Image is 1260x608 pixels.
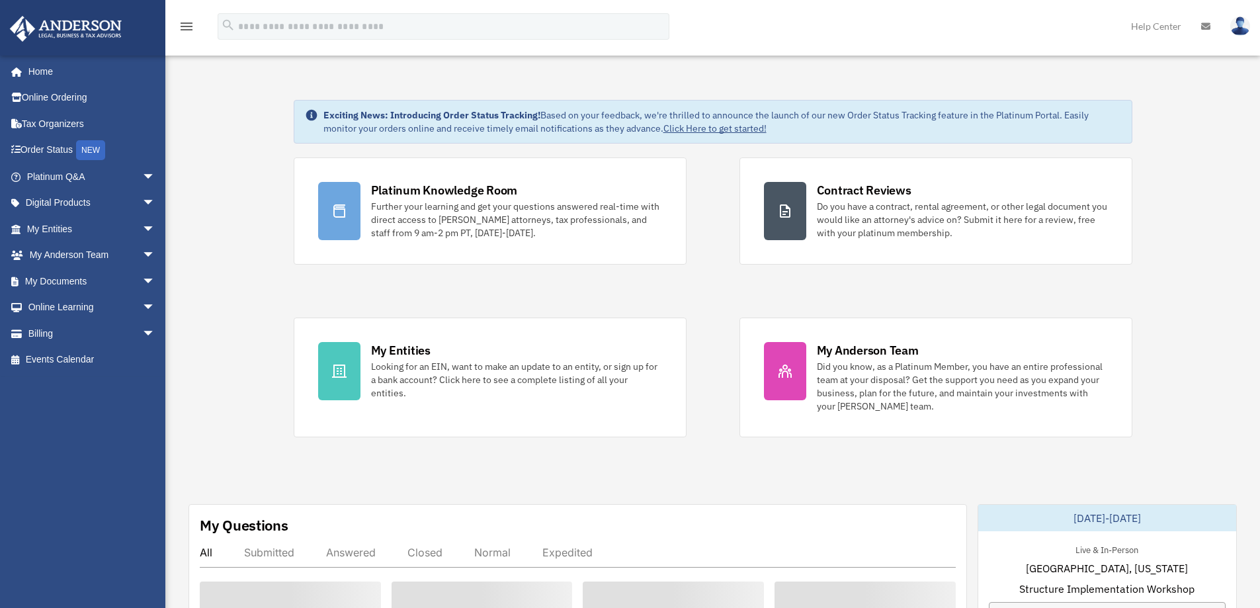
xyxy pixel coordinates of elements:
div: Closed [407,546,442,559]
div: Live & In-Person [1065,542,1149,556]
img: User Pic [1230,17,1250,36]
a: My Anderson Teamarrow_drop_down [9,242,175,269]
span: arrow_drop_down [142,320,169,347]
div: Did you know, as a Platinum Member, you have an entire professional team at your disposal? Get th... [817,360,1108,413]
a: My Entities Looking for an EIN, want to make an update to an entity, or sign up for a bank accoun... [294,318,687,437]
a: Tax Organizers [9,110,175,137]
i: search [221,18,235,32]
div: Normal [474,546,511,559]
span: arrow_drop_down [142,294,169,322]
div: NEW [76,140,105,160]
div: [DATE]-[DATE] [978,505,1236,531]
a: Platinum Knowledge Room Further your learning and get your questions answered real-time with dire... [294,157,687,265]
div: Looking for an EIN, want to make an update to an entity, or sign up for a bank account? Click her... [371,360,662,400]
a: Click Here to get started! [663,122,767,134]
a: My Entitiesarrow_drop_down [9,216,175,242]
a: Contract Reviews Do you have a contract, rental agreement, or other legal document you would like... [739,157,1132,265]
div: Answered [326,546,376,559]
div: Contract Reviews [817,182,911,198]
a: Digital Productsarrow_drop_down [9,190,175,216]
div: Expedited [542,546,593,559]
a: Events Calendar [9,347,175,373]
span: arrow_drop_down [142,268,169,295]
a: Platinum Q&Aarrow_drop_down [9,163,175,190]
span: Structure Implementation Workshop [1019,581,1195,597]
i: menu [179,19,194,34]
div: Submitted [244,546,294,559]
div: Platinum Knowledge Room [371,182,518,198]
a: Home [9,58,169,85]
a: menu [179,23,194,34]
a: Billingarrow_drop_down [9,320,175,347]
a: Online Learningarrow_drop_down [9,294,175,321]
div: My Anderson Team [817,342,919,359]
span: arrow_drop_down [142,216,169,243]
span: arrow_drop_down [142,190,169,217]
a: Order StatusNEW [9,137,175,164]
strong: Exciting News: Introducing Order Status Tracking! [323,109,540,121]
span: arrow_drop_down [142,242,169,269]
div: Do you have a contract, rental agreement, or other legal document you would like an attorney's ad... [817,200,1108,239]
div: All [200,546,212,559]
a: My Anderson Team Did you know, as a Platinum Member, you have an entire professional team at your... [739,318,1132,437]
span: arrow_drop_down [142,163,169,191]
div: Based on your feedback, we're thrilled to announce the launch of our new Order Status Tracking fe... [323,109,1121,135]
img: Anderson Advisors Platinum Portal [6,16,126,42]
div: My Entities [371,342,431,359]
a: Online Ordering [9,85,175,111]
div: My Questions [200,515,288,535]
div: Further your learning and get your questions answered real-time with direct access to [PERSON_NAM... [371,200,662,239]
a: My Documentsarrow_drop_down [9,268,175,294]
span: [GEOGRAPHIC_DATA], [US_STATE] [1026,560,1188,576]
